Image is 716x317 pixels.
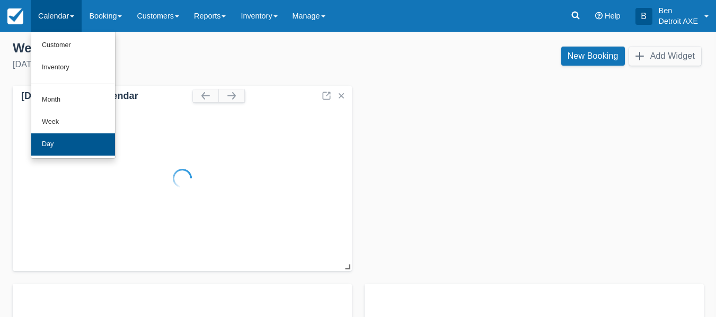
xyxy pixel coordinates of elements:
a: New Booking [561,47,625,66]
img: checkfront-main-nav-mini-logo.png [7,8,23,24]
button: Add Widget [629,47,701,66]
p: Ben [659,5,698,16]
a: Inventory [31,57,115,79]
a: Customer [31,34,115,57]
p: Detroit AXE [659,16,698,26]
i: Help [595,12,603,20]
div: B [635,8,652,25]
span: Help [605,12,621,20]
ul: Calendar [31,32,116,159]
a: Month [31,89,115,111]
a: Day [31,133,115,156]
a: Week [31,111,115,133]
div: [DATE] [13,58,350,71]
div: Welcome , Ben ! [13,40,350,56]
